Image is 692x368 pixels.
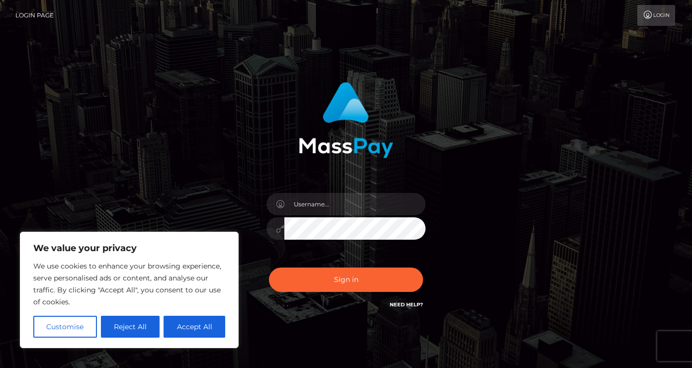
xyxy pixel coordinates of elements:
[164,316,225,338] button: Accept All
[33,242,225,254] p: We value your privacy
[15,5,54,26] a: Login Page
[20,232,239,348] div: We value your privacy
[33,260,225,308] p: We use cookies to enhance your browsing experience, serve personalised ads or content, and analys...
[299,82,393,158] img: MassPay Login
[269,268,423,292] button: Sign in
[33,316,97,338] button: Customise
[101,316,160,338] button: Reject All
[390,301,423,308] a: Need Help?
[284,193,426,215] input: Username...
[637,5,675,26] a: Login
